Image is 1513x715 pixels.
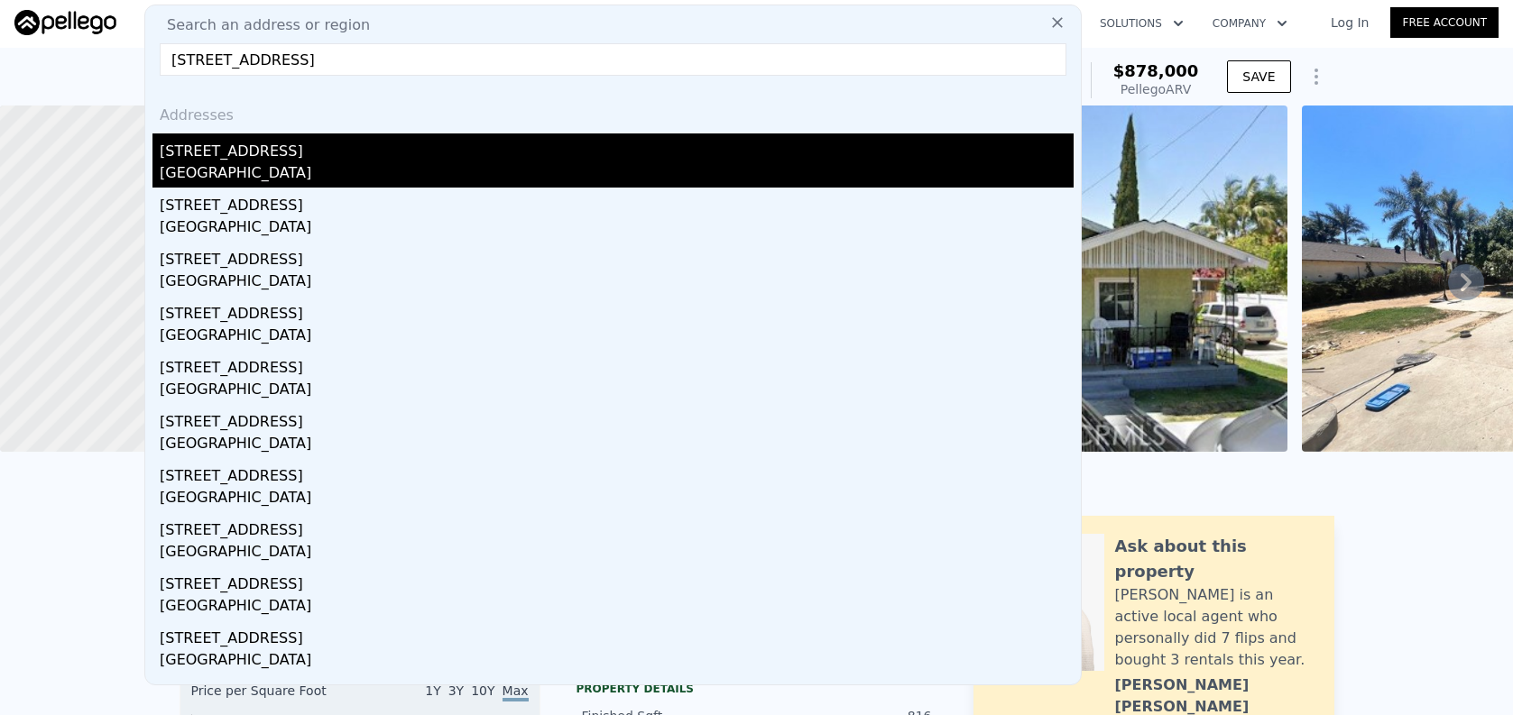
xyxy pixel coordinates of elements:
[577,682,937,696] div: Property details
[152,90,1074,133] div: Addresses
[160,242,1074,270] div: [STREET_ADDRESS]
[160,487,1074,512] div: [GEOGRAPHIC_DATA]
[160,270,1074,296] div: [GEOGRAPHIC_DATA]
[160,296,1074,325] div: [STREET_ADDRESS]
[160,620,1074,649] div: [STREET_ADDRESS]
[1390,7,1499,38] a: Free Account
[160,595,1074,620] div: [GEOGRAPHIC_DATA]
[160,541,1074,566] div: [GEOGRAPHIC_DATA]
[1113,61,1199,80] span: $878,000
[160,379,1074,404] div: [GEOGRAPHIC_DATA]
[160,216,1074,242] div: [GEOGRAPHIC_DATA]
[160,458,1074,487] div: [STREET_ADDRESS]
[1085,7,1198,40] button: Solutions
[160,162,1074,188] div: [GEOGRAPHIC_DATA]
[191,682,360,710] div: Price per Square Foot
[160,188,1074,216] div: [STREET_ADDRESS]
[160,43,1066,76] input: Enter an address, city, region, neighborhood or zip code
[503,683,529,701] span: Max
[160,350,1074,379] div: [STREET_ADDRESS]
[1115,584,1316,671] div: [PERSON_NAME] is an active local agent who personally did 7 flips and bought 3 rentals this year.
[1309,14,1390,32] a: Log In
[152,14,370,36] span: Search an address or region
[1113,80,1199,98] div: Pellego ARV
[448,683,464,698] span: 3Y
[1198,7,1302,40] button: Company
[160,512,1074,541] div: [STREET_ADDRESS]
[1227,60,1290,93] button: SAVE
[160,325,1074,350] div: [GEOGRAPHIC_DATA]
[14,10,116,35] img: Pellego
[160,433,1074,458] div: [GEOGRAPHIC_DATA]
[1115,534,1316,584] div: Ask about this property
[425,683,440,698] span: 1Y
[160,649,1074,674] div: [GEOGRAPHIC_DATA]
[160,566,1074,595] div: [STREET_ADDRESS]
[160,133,1074,162] div: [STREET_ADDRESS]
[1298,59,1334,95] button: Show Options
[471,683,494,698] span: 10Y
[160,404,1074,433] div: [STREET_ADDRESS]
